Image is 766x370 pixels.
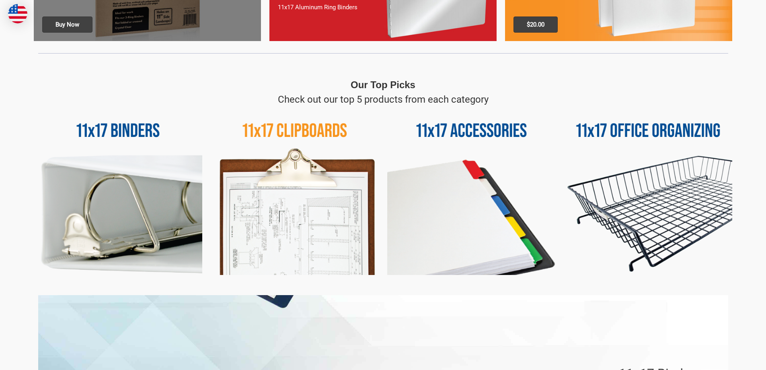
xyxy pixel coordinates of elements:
[351,78,415,92] p: Our Top Picks
[564,107,733,275] img: 11x17 Office Organizing
[278,3,488,12] p: 11x17 Aluminum Ring Binders
[42,17,92,33] span: Buy Now
[513,17,558,33] span: $20.00
[387,107,556,275] img: 11x17 Accessories
[278,92,489,107] p: Check out our top 5 products from each category
[34,107,202,275] img: 11x17 Binders
[8,4,27,23] img: duty and tax information for United States
[211,107,379,275] img: 11x17 Clipboards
